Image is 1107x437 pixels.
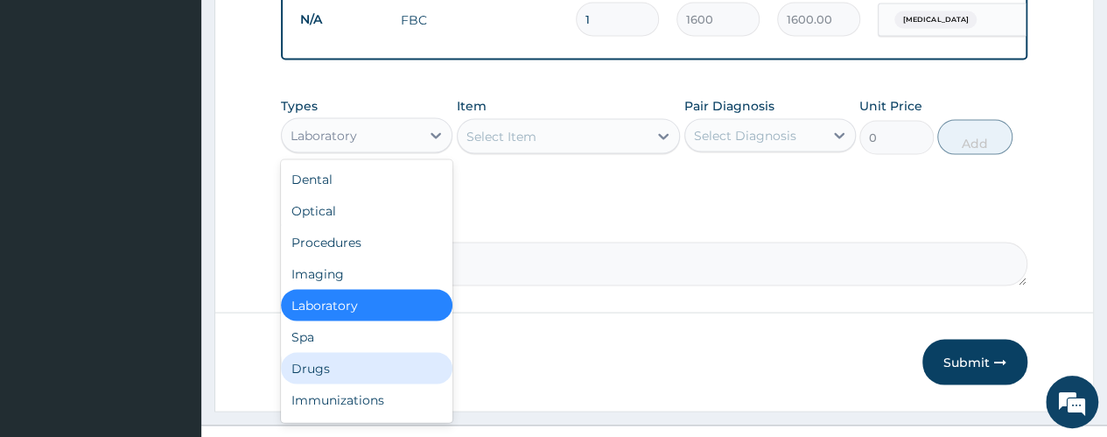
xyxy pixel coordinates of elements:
div: Drugs [281,353,452,384]
div: Laboratory [281,290,452,321]
td: N/A [291,4,392,36]
button: Add [937,120,1012,155]
div: Select Item [466,128,536,145]
td: FBC [392,3,567,38]
div: Spa [281,321,452,353]
label: Pair Diagnosis [684,97,774,115]
label: Unit Price [859,97,922,115]
div: Imaging [281,258,452,290]
textarea: Type your message and hit 'Enter' [9,269,333,330]
div: Procedures [281,227,452,258]
div: Chat with us now [91,98,294,121]
label: Item [457,97,487,115]
div: Dental [281,164,452,195]
div: Optical [281,195,452,227]
div: Minimize live chat window [287,9,329,51]
button: Submit [922,340,1027,385]
img: d_794563401_company_1708531726252_794563401 [32,88,71,131]
span: [MEDICAL_DATA] [894,11,977,29]
span: We're online! [102,116,242,293]
label: Types [281,99,318,114]
div: Immunizations [281,384,452,416]
div: Laboratory [291,127,357,144]
div: Select Diagnosis [694,127,796,144]
label: Comment [281,218,1027,233]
